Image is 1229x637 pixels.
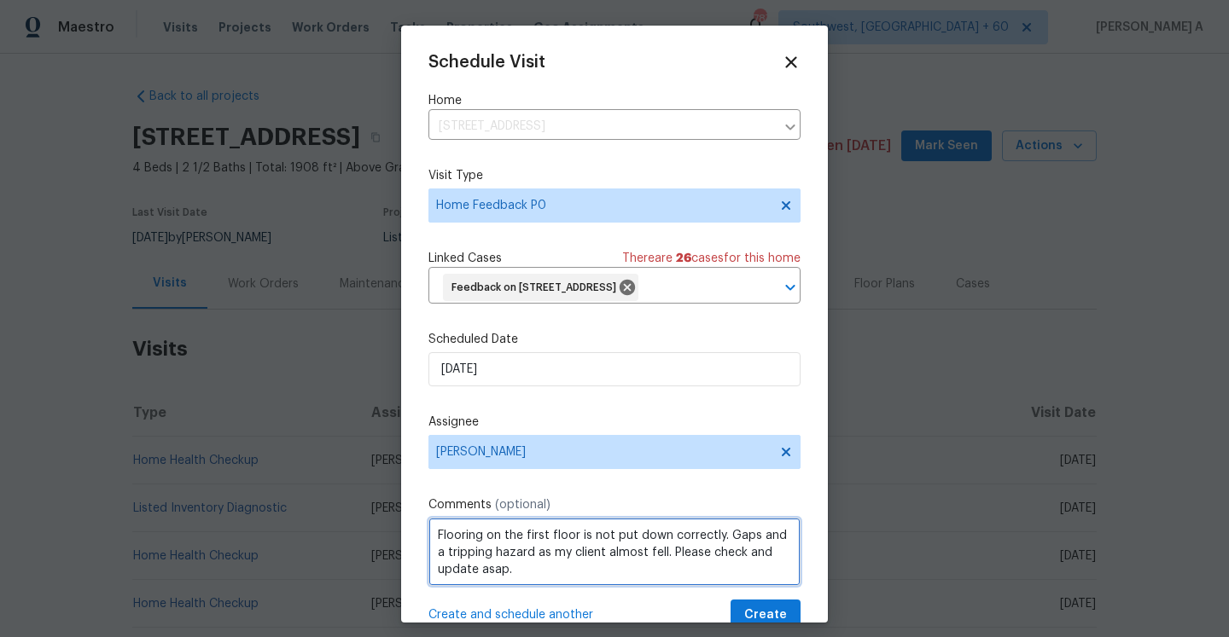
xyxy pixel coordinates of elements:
span: Close [782,53,801,72]
div: Feedback on [STREET_ADDRESS] [443,274,638,301]
label: Comments [428,496,801,513]
button: Create [731,599,801,631]
input: M/D/YYYY [428,352,801,386]
span: There are case s for this home [622,250,801,267]
label: Assignee [428,414,801,431]
textarea: Flooring on the first floor is not put down correctly. Gaps and a tripping hazard as my client al... [428,518,801,586]
span: Schedule Visit [428,54,545,71]
span: (optional) [495,499,550,511]
label: Visit Type [428,167,801,184]
span: Feedback on [STREET_ADDRESS] [451,281,623,295]
label: Home [428,92,801,109]
span: Home Feedback P0 [436,197,768,214]
label: Scheduled Date [428,331,801,348]
span: 26 [676,252,691,264]
span: [PERSON_NAME] [436,445,771,459]
span: Create and schedule another [428,606,593,623]
button: Open [778,275,802,299]
span: Create [744,605,787,626]
input: Enter in an address [428,113,775,140]
span: Linked Cases [428,250,502,267]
